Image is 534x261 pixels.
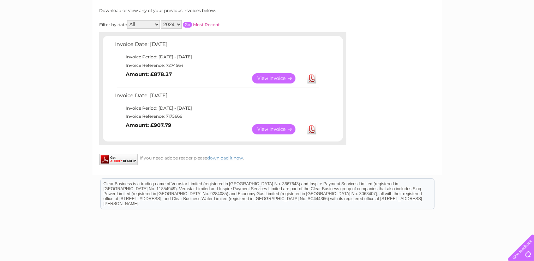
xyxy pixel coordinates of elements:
[101,4,434,34] div: Clear Business is a trading name of Verastar Limited (registered in [GEOGRAPHIC_DATA] No. 3667643...
[99,154,346,161] div: If you need adobe reader please .
[207,155,243,161] a: download it now
[410,30,423,35] a: Water
[113,91,320,104] td: Invoice Date: [DATE]
[99,20,284,29] div: Filter by date
[473,30,483,35] a: Blog
[252,73,304,83] a: View
[193,22,220,27] a: Most Recent
[511,30,527,35] a: Log out
[126,71,172,77] b: Amount: £878.27
[447,30,468,35] a: Telecoms
[113,53,320,61] td: Invoice Period: [DATE] - [DATE]
[113,40,320,53] td: Invoice Date: [DATE]
[19,18,55,40] img: logo.png
[252,124,304,134] a: View
[307,73,316,83] a: Download
[113,104,320,112] td: Invoice Period: [DATE] - [DATE]
[126,122,171,128] b: Amount: £907.79
[427,30,443,35] a: Energy
[113,112,320,121] td: Invoice Reference: 7175666
[113,61,320,70] td: Invoice Reference: 7274564
[401,4,450,12] a: 0333 014 3131
[307,124,316,134] a: Download
[99,8,284,13] div: Download or view any of your previous invoices below.
[487,30,504,35] a: Contact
